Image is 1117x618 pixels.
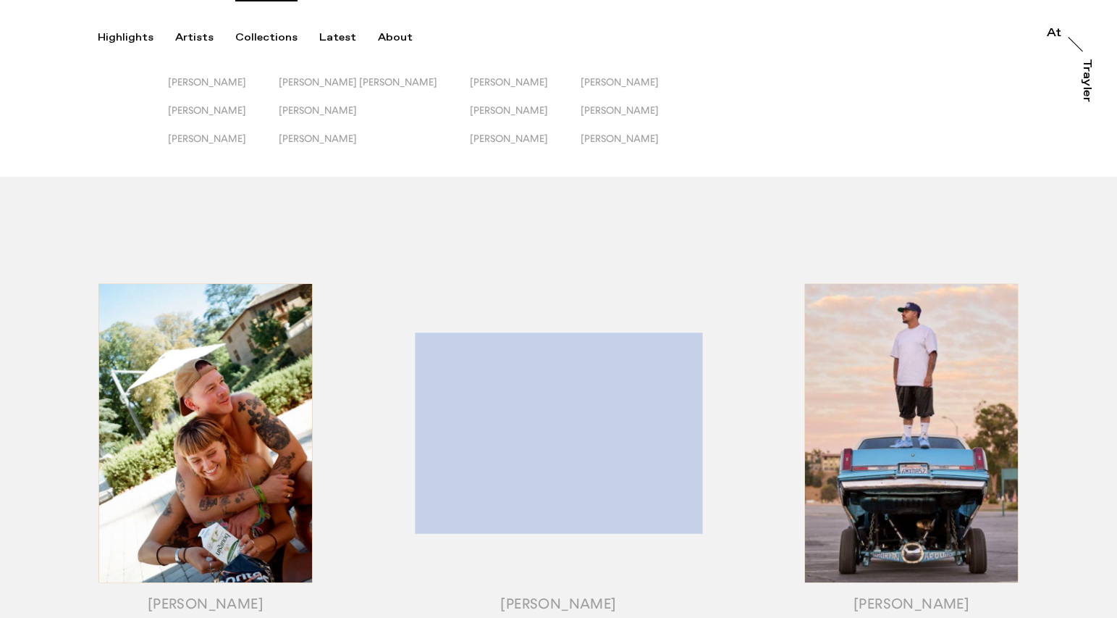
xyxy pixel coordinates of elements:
[98,31,153,44] div: Highlights
[470,76,548,88] span: [PERSON_NAME]
[581,104,659,116] span: [PERSON_NAME]
[279,133,357,144] span: [PERSON_NAME]
[175,31,235,44] button: Artists
[279,104,470,133] button: [PERSON_NAME]
[168,104,246,116] span: [PERSON_NAME]
[470,104,581,133] button: [PERSON_NAME]
[168,76,279,104] button: [PERSON_NAME]
[581,76,659,88] span: [PERSON_NAME]
[168,133,279,161] button: [PERSON_NAME]
[168,133,246,144] span: [PERSON_NAME]
[378,31,434,44] button: About
[581,76,691,104] button: [PERSON_NAME]
[279,133,470,161] button: [PERSON_NAME]
[319,31,356,44] div: Latest
[581,133,659,144] span: [PERSON_NAME]
[279,104,357,116] span: [PERSON_NAME]
[470,133,548,144] span: [PERSON_NAME]
[175,31,214,44] div: Artists
[319,31,378,44] button: Latest
[378,31,413,44] div: About
[1081,59,1092,102] div: Trayler
[581,133,691,161] button: [PERSON_NAME]
[168,104,279,133] button: [PERSON_NAME]
[470,133,581,161] button: [PERSON_NAME]
[470,104,548,116] span: [PERSON_NAME]
[470,76,581,104] button: [PERSON_NAME]
[98,31,175,44] button: Highlights
[279,76,470,104] button: [PERSON_NAME] [PERSON_NAME]
[279,76,437,88] span: [PERSON_NAME] [PERSON_NAME]
[1078,59,1092,118] a: Trayler
[235,31,319,44] button: Collections
[168,76,246,88] span: [PERSON_NAME]
[1047,28,1061,42] a: At
[235,31,298,44] div: Collections
[581,104,691,133] button: [PERSON_NAME]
